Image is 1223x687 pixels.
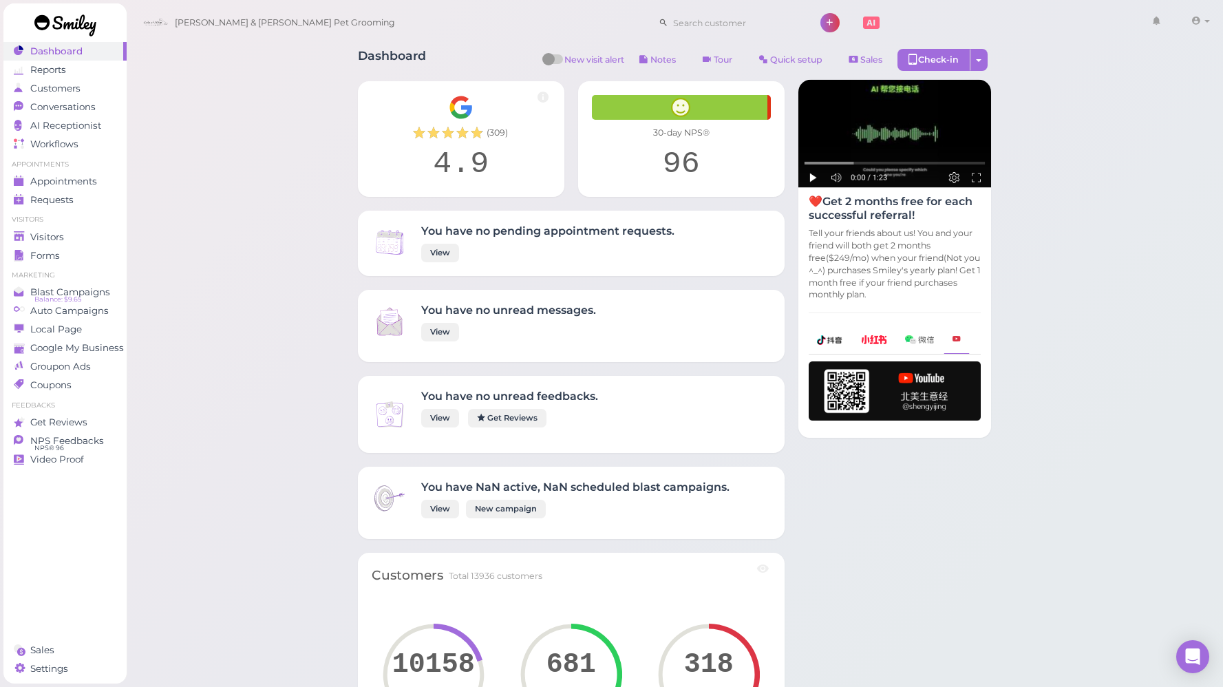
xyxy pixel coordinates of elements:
[358,49,426,74] h1: Dashboard
[30,45,83,57] span: Dashboard
[3,413,127,432] a: Get Reviews
[838,49,894,71] a: Sales
[30,176,97,187] span: Appointments
[3,320,127,339] a: Local Page
[175,3,395,42] span: [PERSON_NAME] & [PERSON_NAME] Pet Grooming
[3,271,127,280] li: Marketing
[860,54,882,65] span: Sales
[30,231,64,243] span: Visitors
[668,12,802,34] input: Search customer
[30,250,60,262] span: Forms
[30,120,101,131] span: AI Receptionist
[30,138,78,150] span: Workflows
[30,324,82,335] span: Local Page
[421,480,730,494] h4: You have NaN active, NaN scheduled blast campaigns.
[3,432,127,450] a: NPS Feedbacks NPS® 96
[30,64,66,76] span: Reports
[487,127,508,139] span: ( 309 )
[747,49,834,71] a: Quick setup
[372,304,407,339] img: Inbox
[564,54,624,74] span: New visit alert
[30,379,72,391] span: Coupons
[30,286,110,298] span: Blast Campaigns
[466,500,546,518] a: New campaign
[3,172,127,191] a: Appointments
[905,335,934,344] img: wechat-a99521bb4f7854bbf8f190d1356e2cdb.png
[372,146,551,183] div: 4.9
[30,361,91,372] span: Groupon Ads
[30,644,54,656] span: Sales
[809,195,981,221] h4: ❤️Get 2 months free for each successful referral!
[372,397,407,432] img: Inbox
[3,98,127,116] a: Conversations
[3,339,127,357] a: Google My Business
[30,663,68,675] span: Settings
[30,305,109,317] span: Auto Campaigns
[3,228,127,246] a: Visitors
[3,641,127,659] a: Sales
[809,227,981,301] p: Tell your friends about us! You and your friend will both get 2 months free($249/mo) when your fr...
[449,570,542,582] div: Total 13936 customers
[421,323,459,341] a: View
[468,409,546,427] a: Get Reviews
[798,80,991,188] img: AI receptionist
[372,480,407,516] img: Inbox
[817,335,843,345] img: douyin-2727e60b7b0d5d1bbe969c21619e8014.png
[30,194,74,206] span: Requests
[449,95,474,120] img: Google__G__Logo-edd0e34f60d7ca4a2f4ece79cff21ae3.svg
[34,443,64,454] span: NPS® 96
[3,215,127,224] li: Visitors
[592,146,771,183] div: 96
[3,246,127,265] a: Forms
[691,49,744,71] a: Tour
[3,160,127,169] li: Appointments
[3,450,127,469] a: Video Proof
[30,454,84,465] span: Video Proof
[372,567,443,585] div: Customers
[3,135,127,154] a: Workflows
[3,659,127,678] a: Settings
[628,49,688,71] button: Notes
[3,79,127,98] a: Customers
[3,357,127,376] a: Groupon Ads
[30,101,96,113] span: Conversations
[3,116,127,135] a: AI Receptionist
[3,61,127,79] a: Reports
[861,335,887,344] img: xhs-786d23addd57f6a2be217d5a65f4ab6b.png
[30,435,104,447] span: NPS Feedbacks
[3,42,127,61] a: Dashboard
[1176,640,1209,673] div: Open Intercom Messenger
[3,191,127,209] a: Requests
[421,409,459,427] a: View
[30,416,87,428] span: Get Reviews
[592,127,771,139] div: 30-day NPS®
[897,49,970,71] div: Check-in
[3,376,127,394] a: Coupons
[3,302,127,320] a: Auto Campaigns
[421,224,674,237] h4: You have no pending appointment requests.
[372,224,407,260] img: Inbox
[3,401,127,410] li: Feedbacks
[421,390,598,403] h4: You have no unread feedbacks.
[809,361,981,421] img: youtube-h-92280983ece59b2848f85fc261e8ffad.png
[421,500,459,518] a: View
[34,294,81,305] span: Balance: $9.65
[30,342,124,354] span: Google My Business
[421,244,459,262] a: View
[3,283,127,302] a: Blast Campaigns Balance: $9.65
[421,304,596,317] h4: You have no unread messages.
[30,83,81,94] span: Customers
